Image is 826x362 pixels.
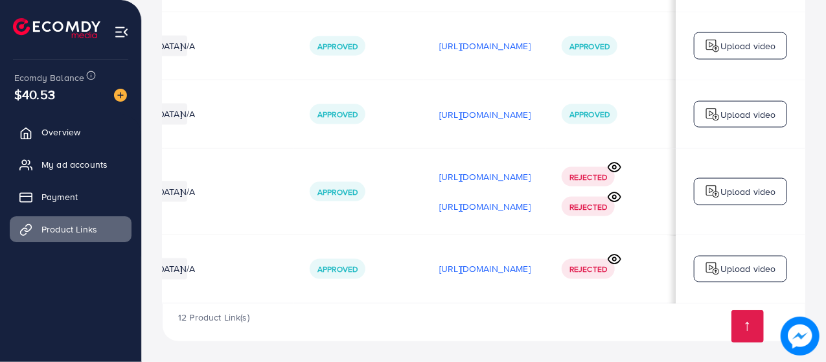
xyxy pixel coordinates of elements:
img: logo [13,18,100,38]
img: logo [705,107,720,122]
span: Approved [317,41,358,52]
img: image [781,317,820,356]
p: Upload video [720,184,776,199]
p: [URL][DOMAIN_NAME] [439,261,531,277]
span: Rejected [569,201,607,212]
span: Product Links [41,223,97,236]
span: N/A [180,185,195,198]
span: 12 Product Link(s) [178,311,249,324]
span: Rejected [569,264,607,275]
img: logo [705,184,720,199]
span: Approved [317,187,358,198]
a: Overview [10,119,132,145]
p: [URL][DOMAIN_NAME] [439,169,531,185]
p: Upload video [720,107,776,122]
span: Rejected [569,172,607,183]
img: menu [114,25,129,40]
span: N/A [180,40,195,52]
p: Upload video [720,261,776,277]
a: Product Links [10,216,132,242]
span: N/A [180,262,195,275]
img: logo [705,38,720,54]
img: image [114,89,127,102]
span: N/A [180,107,195,120]
span: Payment [41,190,78,203]
span: Approved [317,264,358,275]
span: My ad accounts [41,158,108,171]
span: Ecomdy Balance [14,71,84,84]
span: Approved [317,109,358,120]
a: My ad accounts [10,152,132,177]
p: [URL][DOMAIN_NAME] [439,38,531,54]
span: Approved [569,41,610,52]
span: Approved [569,109,610,120]
p: [URL][DOMAIN_NAME] [439,199,531,214]
span: Overview [41,126,80,139]
img: logo [705,261,720,277]
a: Payment [10,184,132,210]
span: $40.53 [14,85,55,104]
p: Upload video [720,38,776,54]
p: [URL][DOMAIN_NAME] [439,107,531,122]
